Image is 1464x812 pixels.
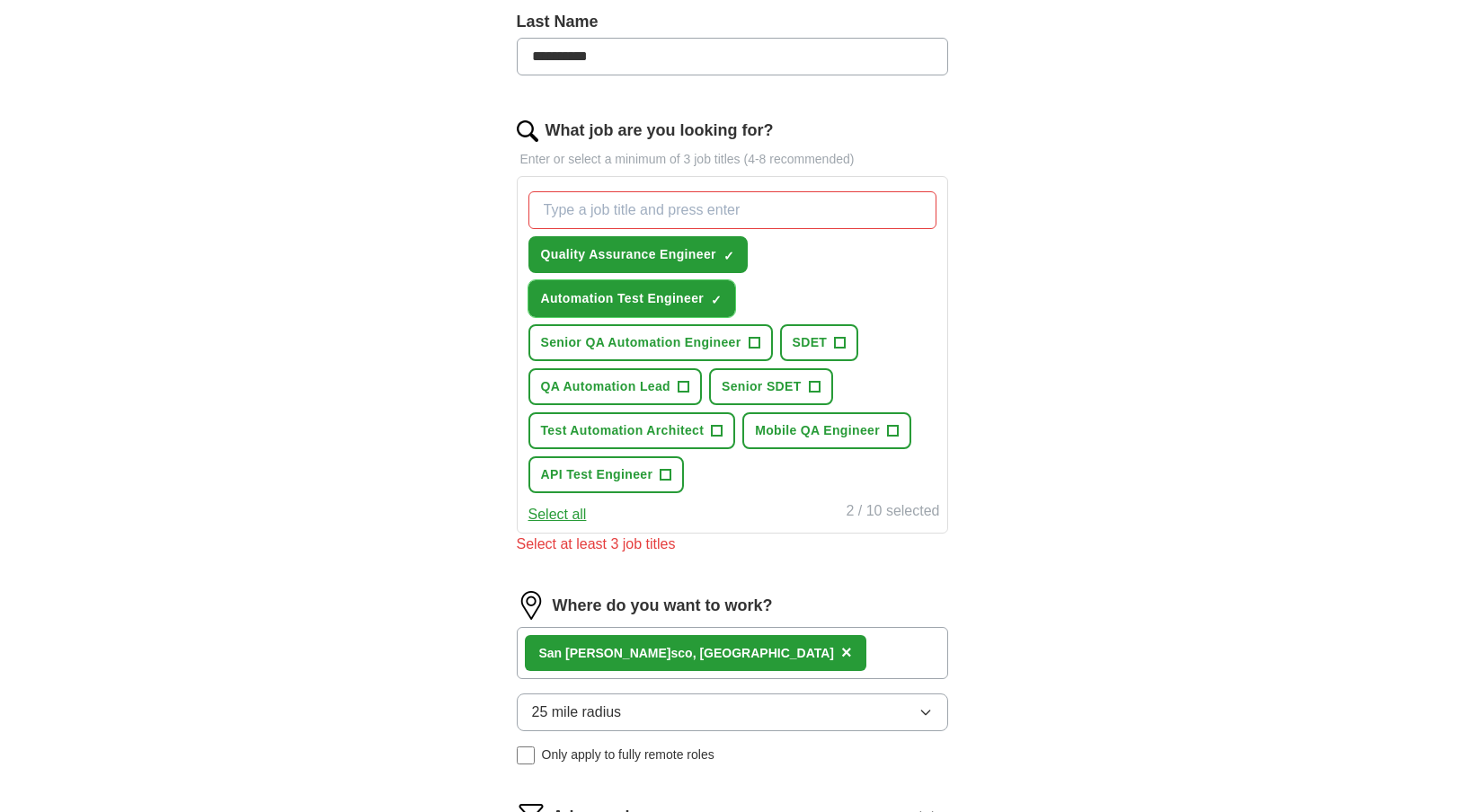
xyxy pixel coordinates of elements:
[528,280,736,317] button: Automation Test Engineer✓
[517,10,948,34] label: Last Name
[528,324,773,361] button: Senior QA Automation Engineer
[542,746,714,764] span: Only apply to fully remote roles
[517,534,948,555] div: Select at least 3 job titles
[517,591,546,620] img: location.png
[742,412,911,449] button: Mobile QA Engineer
[517,693,948,731] button: 25 mile radius
[528,368,702,405] button: QA Automation Lead
[539,646,671,660] strong: San [PERSON_NAME]
[841,642,852,662] span: ×
[539,644,835,663] div: sco, [GEOGRAPHIC_DATA]
[517,746,535,764] input: Only apply to fully remote roles
[528,191,936,229] input: Type a job title and press enter
[532,702,622,723] span: 25 mile radius
[541,289,705,308] span: Automation Test Engineer
[517,120,538,142] img: search.png
[780,324,859,361] button: SDET
[722,377,802,396] span: Senior SDET
[709,368,833,405] button: Senior SDET
[528,504,587,525] button: Select all
[541,465,653,484] span: API Test Engineer
[723,249,734,263] span: ✓
[517,150,948,169] p: Enter or select a minimum of 3 job titles (4-8 recommended)
[553,594,773,618] label: Where do you want to work?
[793,333,828,352] span: SDET
[541,377,670,396] span: QA Automation Lead
[528,412,736,449] button: Test Automation Architect
[541,245,716,264] span: Quality Assurance Engineer
[546,119,774,143] label: What job are you looking for?
[841,640,852,666] button: ×
[541,333,741,352] span: Senior QA Automation Engineer
[711,293,722,307] span: ✓
[755,421,880,440] span: Mobile QA Engineer
[541,421,705,440] span: Test Automation Architect
[528,456,685,493] button: API Test Engineer
[846,500,939,525] div: 2 / 10 selected
[528,236,748,273] button: Quality Assurance Engineer✓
